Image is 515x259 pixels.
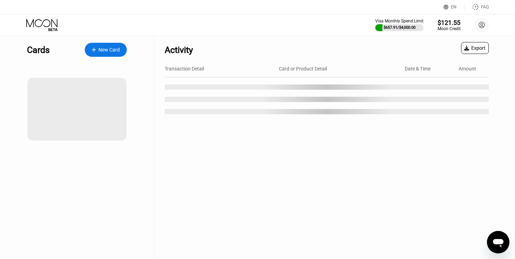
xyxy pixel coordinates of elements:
[279,66,327,71] div: Card or Product Detail
[85,43,127,57] div: New Card
[165,66,204,71] div: Transaction Detail
[438,26,461,31] div: Moon Credit
[438,19,461,31] div: $121.55Moon Credit
[405,66,431,71] div: Date & Time
[465,4,489,11] div: FAQ
[444,4,465,11] div: EN
[375,19,424,31] div: Visa Monthly Spend Limit$657.91/$4,000.00
[165,45,193,55] div: Activity
[438,19,461,26] div: $121.55
[464,45,486,51] div: Export
[481,5,489,9] div: FAQ
[384,25,416,30] div: $657.91 / $4,000.00
[487,231,509,253] iframe: Button to launch messaging window
[459,66,476,71] div: Amount
[98,47,120,53] div: New Card
[27,45,50,55] div: Cards
[375,19,424,23] div: Visa Monthly Spend Limit
[461,42,489,54] div: Export
[451,5,456,9] div: EN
